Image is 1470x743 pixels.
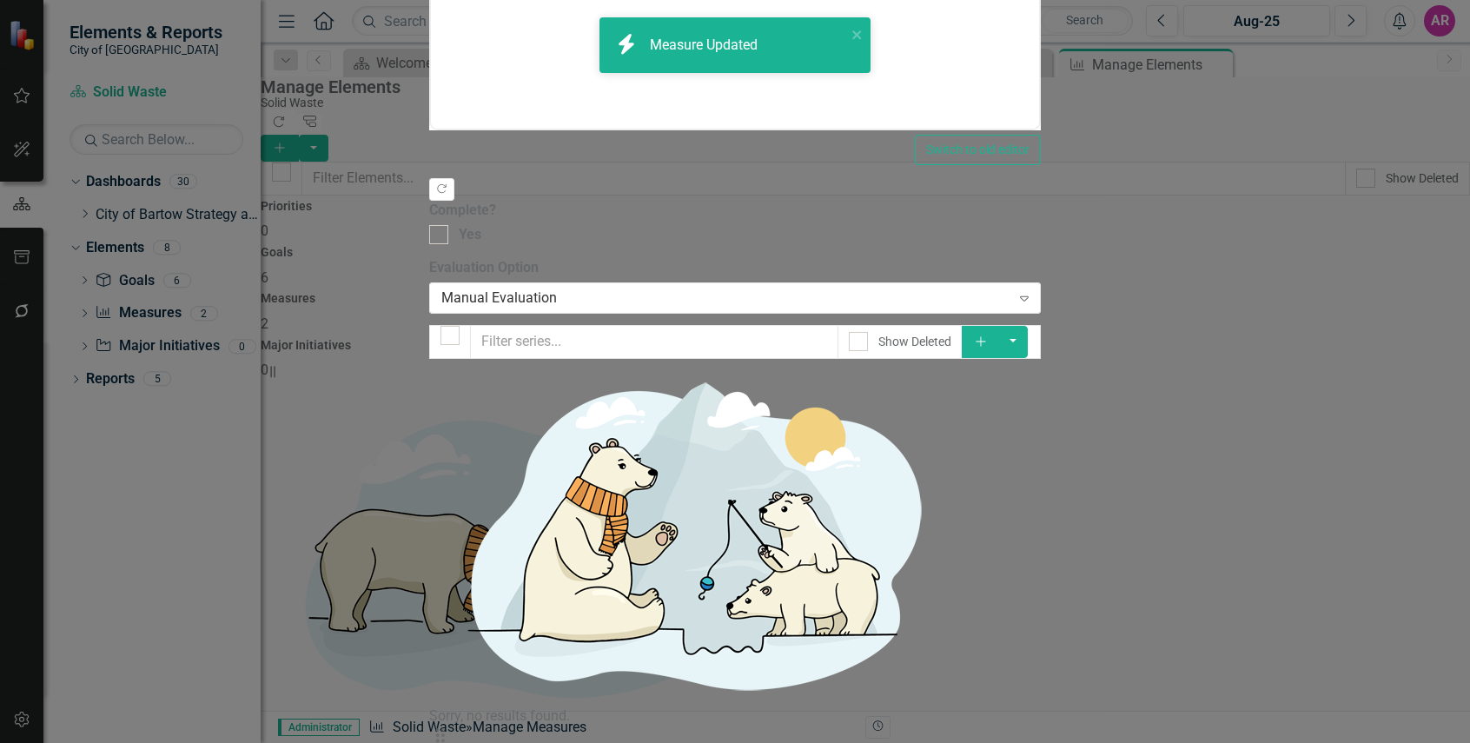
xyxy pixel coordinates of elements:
button: close [851,24,864,44]
div: Show Deleted [878,333,951,350]
div: Yes [459,225,481,245]
img: No results found [429,359,950,707]
input: Filter series... [470,325,838,359]
div: Sorry, no results found. [429,707,1041,726]
label: Evaluation Option [429,258,1041,278]
label: Complete? [429,201,1041,221]
div: Manual Evaluation [441,288,1010,308]
button: Switch to old editor [915,135,1041,165]
div: Measure Updated [650,36,762,56]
